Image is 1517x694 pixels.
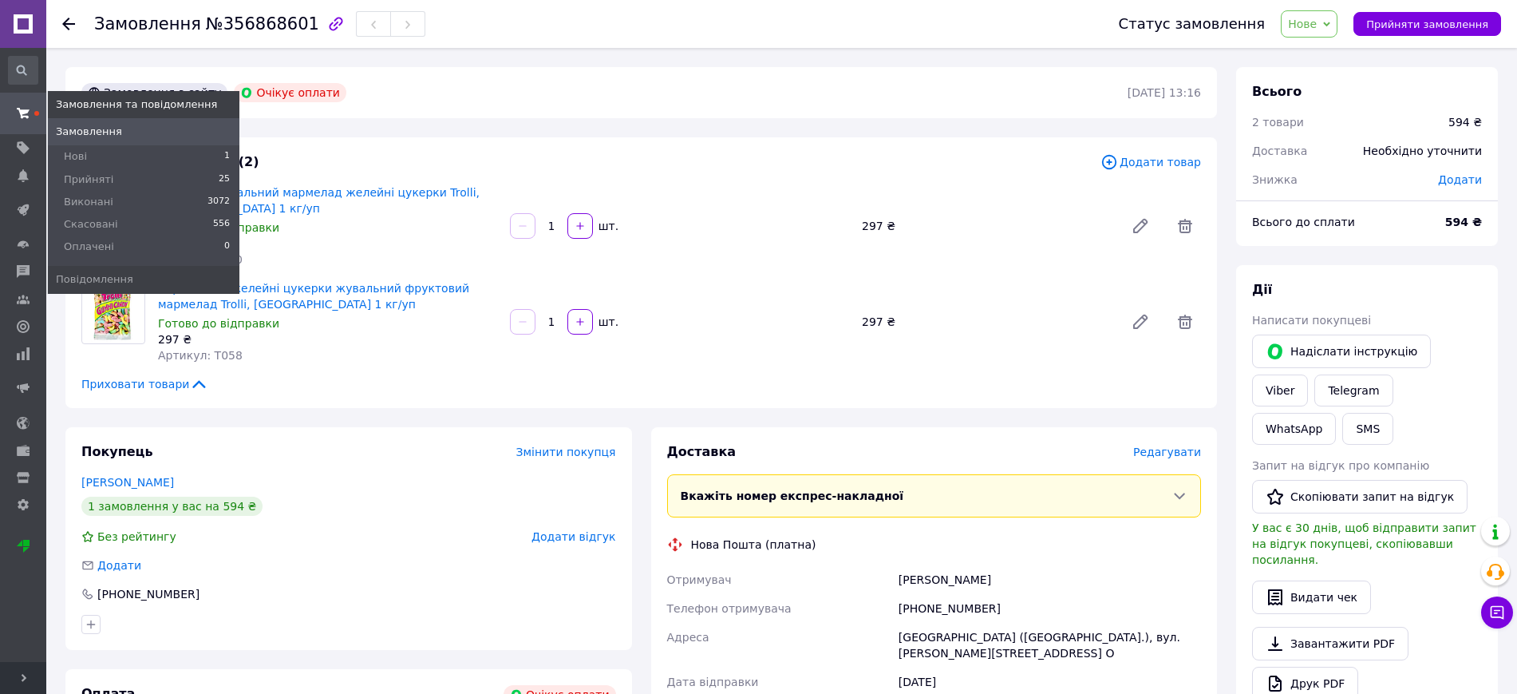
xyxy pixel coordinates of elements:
a: Редагувати [1124,210,1156,242]
a: Telegram [1314,375,1393,406]
img: Черви кислі желейні цукерки жувальний фруктовий мармелад Trolli, Німеччина 1 кг/уп [89,281,138,343]
span: Редагувати [1133,446,1201,458]
span: Замовлення [56,125,122,139]
span: 25 [219,173,230,187]
span: Нове [1288,18,1317,30]
button: Видати чек [1252,581,1371,614]
span: Нові [64,149,87,164]
time: [DATE] 13:16 [1128,86,1201,99]
span: Замовлення та повідомлення [56,97,217,112]
span: Всього [1252,84,1302,99]
div: [PHONE_NUMBER] [895,594,1204,623]
div: Необхідно уточнити [1353,133,1491,169]
span: Скасовані [64,217,118,232]
div: [PHONE_NUMBER] [96,586,201,602]
div: 297 ₴ [158,331,497,347]
div: [PERSON_NAME] [895,565,1204,594]
div: 297 ₴ [158,236,497,252]
div: 1 замовлення у вас на 594 ₴ [81,497,263,516]
span: Отримувач [667,573,732,586]
div: шт. [595,314,620,330]
div: Повернутися назад [62,16,75,32]
span: Запит на відгук про компанію [1252,459,1429,472]
span: Написати покупцеві [1252,314,1371,327]
span: Артикул: T058 [158,349,243,362]
span: Знижка [1252,173,1298,186]
span: Замовлення [94,14,201,34]
span: 556 [213,217,230,232]
div: 297 ₴ [855,311,1118,333]
a: Редагувати [1124,306,1156,338]
span: Покупець [81,444,153,459]
a: Повідомлення [48,266,239,293]
span: Доставка [1252,145,1307,157]
div: Очікує оплати [234,83,346,102]
button: Чат з покупцем [1481,597,1513,629]
a: Замовлення [48,118,239,145]
span: Дата відправки [667,676,759,688]
span: №356868601 [206,14,319,34]
span: Без рейтингу [97,530,176,543]
span: Прийняти замовлення [1366,18,1488,30]
span: Телефон отримувача [667,602,792,615]
span: 0 [224,240,230,254]
span: Змінити покупця [516,446,616,458]
span: 1 [224,149,230,164]
span: Доставка [667,444,737,459]
a: Завантажити PDF [1252,627,1408,660]
span: Адреса [667,631,709,644]
div: шт. [595,218,620,234]
div: 594 ₴ [1448,114,1482,130]
a: [PERSON_NAME] [81,476,174,489]
span: Додати [1438,173,1482,186]
span: Видалити [1169,306,1201,338]
b: 594 ₴ [1445,216,1482,228]
div: Замовлення з сайту [81,83,227,102]
a: Черв'яки жувальний мармелад желейні цукерки Trolli, [GEOGRAPHIC_DATA] 1 кг/уп [158,186,480,215]
button: Прийняти замовлення [1353,12,1501,36]
span: 2 товари [1252,116,1304,129]
span: У вас є 30 днів, щоб відправити запит на відгук покупцеві, скопіювавши посилання. [1252,521,1476,566]
span: Повідомлення [56,272,133,287]
span: Прийняті [64,173,113,187]
span: Додати відгук [531,530,615,543]
span: Готово до відправки [158,317,279,330]
span: 3072 [207,195,230,209]
a: Viber [1252,375,1308,406]
div: Статус замовлення [1119,16,1266,32]
a: Черви кислі желейні цукерки жувальний фруктовий мармелад Trolli, [GEOGRAPHIC_DATA] 1 кг/уп [158,282,469,311]
a: WhatsApp [1252,413,1336,445]
button: Скопіювати запит на відгук [1252,480,1468,514]
span: Додати [97,559,141,572]
span: Приховати товари [81,376,208,392]
span: Вкажіть номер експрес-накладної [681,490,904,502]
span: Всього до сплати [1252,216,1355,228]
span: Виконані [64,195,113,209]
div: [GEOGRAPHIC_DATA] ([GEOGRAPHIC_DATA].), вул. [PERSON_NAME][STREET_ADDRESS] О [895,623,1204,668]
span: Додати товар [1100,153,1201,171]
button: SMS [1342,413,1393,445]
div: Нова Пошта (платна) [687,537,820,553]
div: 297 ₴ [855,215,1118,237]
span: Дії [1252,282,1272,297]
span: Оплачені [64,240,114,254]
span: Видалити [1169,210,1201,242]
button: Надіслати інструкцію [1252,335,1431,368]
